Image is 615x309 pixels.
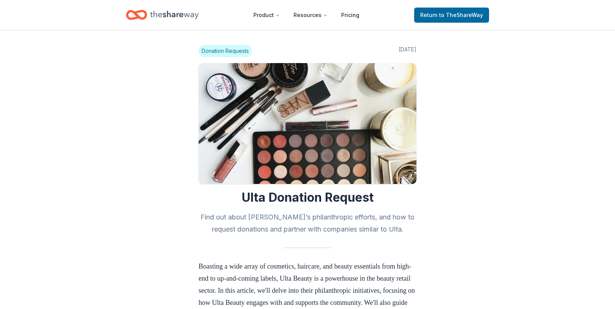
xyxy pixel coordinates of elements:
[335,8,365,23] a: Pricing
[439,12,483,18] span: to TheShareWay
[199,63,416,184] img: Image for Ulta Donation Request
[199,45,252,57] span: Donation Requests
[199,190,416,205] h1: Ulta Donation Request
[420,11,483,20] span: Return
[414,8,489,23] a: Returnto TheShareWay
[287,8,334,23] button: Resources
[126,6,199,24] a: Home
[247,6,365,24] nav: Main
[199,211,416,235] h2: Find out about [PERSON_NAME]’s philanthropic efforts, and how to request donations and partner wi...
[247,8,286,23] button: Product
[399,45,416,57] span: [DATE]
